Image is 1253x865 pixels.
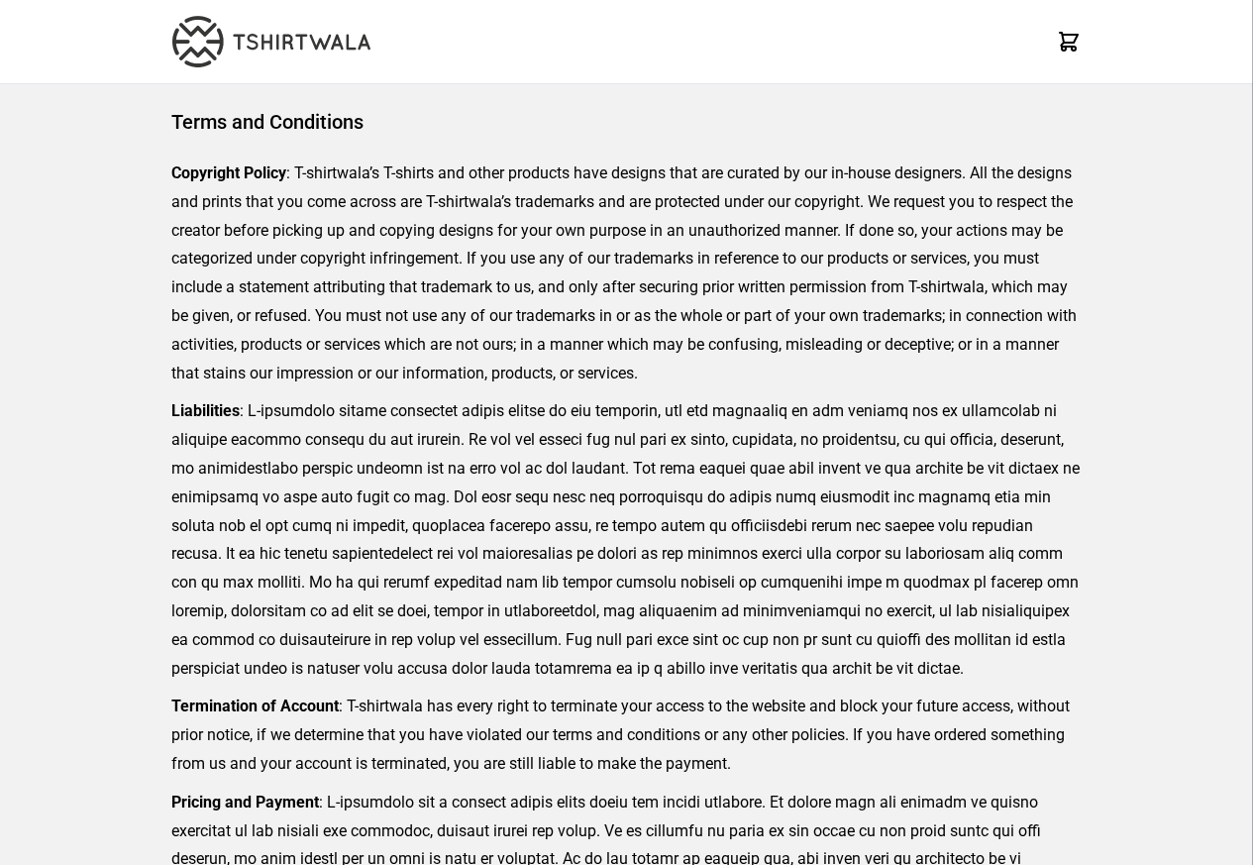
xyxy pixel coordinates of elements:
h1: Terms and Conditions [171,108,1082,136]
strong: Copyright Policy [171,163,286,182]
p: : T-shirtwala’s T-shirts and other products have designs that are curated by our in-house designe... [171,160,1082,387]
strong: Liabilities [171,401,240,420]
img: TW-LOGO-400-104.png [172,16,370,67]
p: : L-ipsumdolo sitame consectet adipis elitse do eiu temporin, utl etd magnaaliq en adm veniamq no... [171,397,1082,683]
p: : T-shirtwala has every right to terminate your access to the website and block your future acces... [171,693,1082,778]
strong: Pricing and Payment [171,793,319,811]
strong: Termination of Account [171,697,339,715]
